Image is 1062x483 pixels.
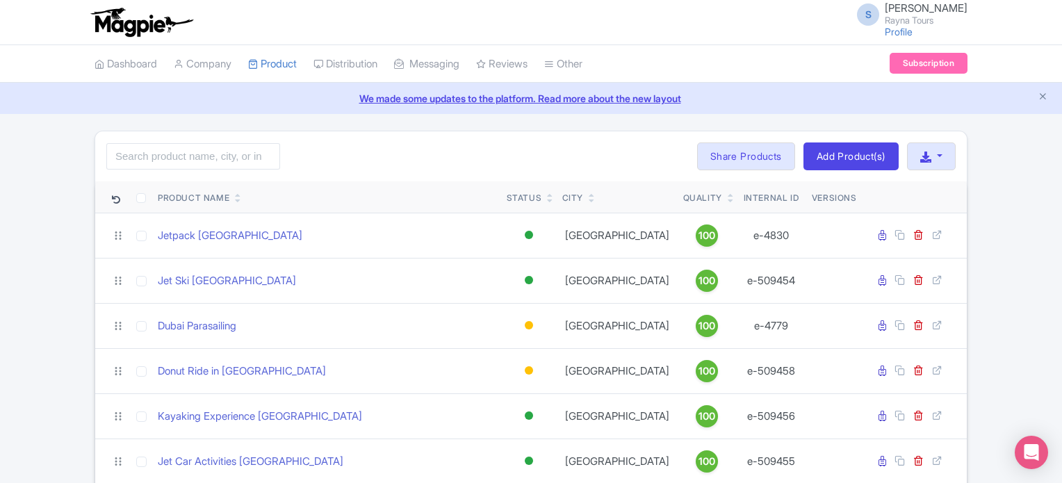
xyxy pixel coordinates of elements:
[736,213,806,258] td: e-4830
[158,273,296,289] a: Jet Ski [GEOGRAPHIC_DATA]
[885,26,913,38] a: Profile
[158,192,229,204] div: Product Name
[522,361,536,381] div: Building
[683,270,730,292] a: 100
[522,451,536,471] div: Active
[106,143,280,170] input: Search product name, city, or interal id
[394,45,459,83] a: Messaging
[736,258,806,303] td: e-509454
[557,213,678,258] td: [GEOGRAPHIC_DATA]
[557,348,678,393] td: [GEOGRAPHIC_DATA]
[699,409,715,424] span: 100
[158,409,362,425] a: Kayaking Experience [GEOGRAPHIC_DATA]
[683,450,730,473] a: 100
[1038,90,1048,106] button: Close announcement
[507,192,542,204] div: Status
[736,303,806,348] td: e-4779
[522,225,536,245] div: Active
[683,315,730,337] a: 100
[857,3,879,26] span: S
[736,393,806,439] td: e-509456
[557,303,678,348] td: [GEOGRAPHIC_DATA]
[158,363,326,379] a: Donut Ride in [GEOGRAPHIC_DATA]
[522,270,536,290] div: Active
[699,363,715,379] span: 100
[1015,436,1048,469] div: Open Intercom Messenger
[683,192,722,204] div: Quality
[88,7,195,38] img: logo-ab69f6fb50320c5b225c76a69d11143b.png
[806,181,863,213] th: Versions
[557,258,678,303] td: [GEOGRAPHIC_DATA]
[683,360,730,382] a: 100
[849,3,967,25] a: S [PERSON_NAME] Rayna Tours
[544,45,582,83] a: Other
[476,45,528,83] a: Reviews
[736,348,806,393] td: e-509458
[697,142,795,170] a: Share Products
[885,1,967,15] span: [PERSON_NAME]
[522,316,536,336] div: Building
[736,181,806,213] th: Internal ID
[158,454,343,470] a: Jet Car Activities [GEOGRAPHIC_DATA]
[158,228,302,244] a: Jetpack [GEOGRAPHIC_DATA]
[95,45,157,83] a: Dashboard
[313,45,377,83] a: Distribution
[562,192,583,204] div: City
[890,53,967,74] a: Subscription
[174,45,231,83] a: Company
[158,318,236,334] a: Dubai Parasailing
[699,273,715,288] span: 100
[699,454,715,469] span: 100
[699,228,715,243] span: 100
[248,45,297,83] a: Product
[699,318,715,334] span: 100
[557,393,678,439] td: [GEOGRAPHIC_DATA]
[885,16,967,25] small: Rayna Tours
[522,406,536,426] div: Active
[8,91,1054,106] a: We made some updates to the platform. Read more about the new layout
[683,405,730,427] a: 100
[803,142,899,170] a: Add Product(s)
[683,224,730,247] a: 100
